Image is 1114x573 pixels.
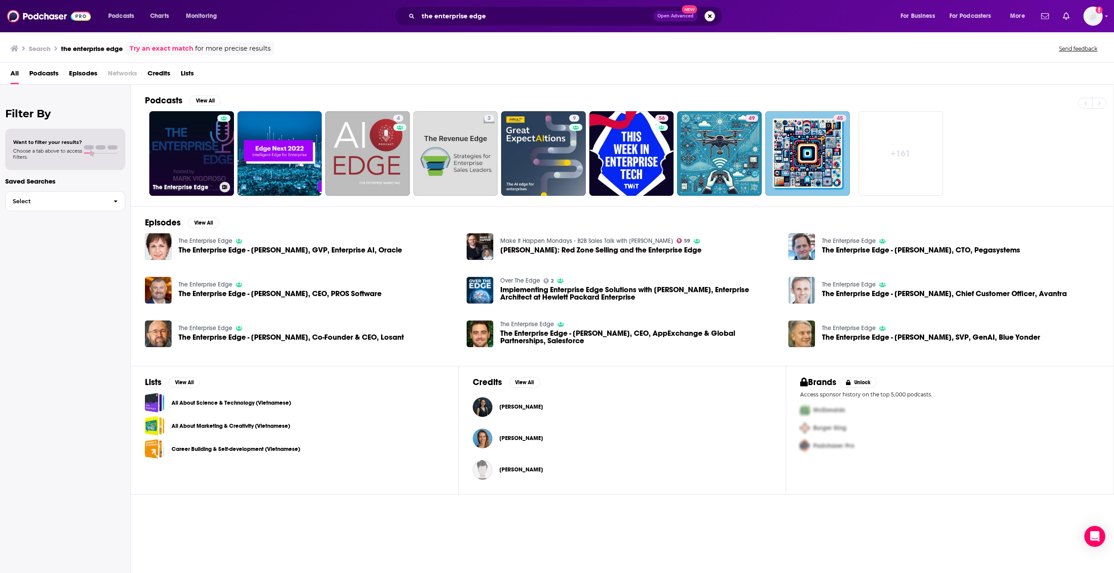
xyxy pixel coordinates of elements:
[840,377,877,388] button: Unlock
[29,66,58,84] a: Podcasts
[69,66,97,84] a: Episodes
[1096,7,1103,14] svg: Add a profile image
[822,246,1020,254] a: The Enterprise Edge - Don Schuerman, CTO, Pegasystems
[500,330,778,344] span: The Enterprise Edge - [PERSON_NAME], CEO, AppExchange & Global Partnerships, Salesforce
[500,246,701,254] span: [PERSON_NAME]: Red Zone Selling and the Enterprise Edge
[145,95,221,106] a: PodcastsView All
[473,377,502,388] h2: Credits
[473,460,492,480] img: Elisabeth Bohlmann
[413,111,498,196] a: 3
[467,277,493,304] img: Implementing Enterprise Edge Solutions with Rodney Richter, Enterprise Architect at Hewlett Packa...
[499,435,543,442] span: [PERSON_NAME]
[179,246,402,254] a: The Enterprise Edge - Miranda Nash, GVP, Enterprise AI, Oracle
[61,44,123,53] h3: the enterprise edge
[682,5,698,14] span: New
[145,439,165,459] a: Career Building & Self-development (Vietnamese)
[145,321,172,347] img: The Enterprise Edge - Charlie Key, Co-Founder & CEO, Losant
[179,334,404,341] span: The Enterprise Edge - [PERSON_NAME], Co-Founder & CEO, Losant
[1038,9,1052,24] a: Show notifications dropdown
[797,437,813,455] img: Third Pro Logo
[145,233,172,260] img: The Enterprise Edge - Miranda Nash, GVP, Enterprise AI, Oracle
[179,237,232,245] a: The Enterprise Edge
[500,321,554,328] a: The Enterprise Edge
[677,111,762,196] a: 49
[653,11,698,21] button: Open AdvancedNew
[179,324,232,332] a: The Enterprise Edge
[822,290,1067,297] a: The Enterprise Edge - Bernd Engist, Chief Customer Officer, Avantra
[500,330,778,344] a: The Enterprise Edge - Brian Landsman, CEO, AppExchange & Global Partnerships, Salesforce
[418,9,653,23] input: Search podcasts, credits, & more...
[473,397,492,417] a: Annie WM Yu
[657,14,694,18] span: Open Advanced
[130,44,193,54] a: Try an exact match
[677,238,691,243] a: 59
[1083,7,1103,26] button: Show profile menu
[325,111,410,196] a: 4
[188,218,219,228] button: View All
[797,419,813,437] img: Second Pro Logo
[29,44,51,53] h3: Search
[5,177,125,185] p: Saved Searches
[569,115,579,122] a: 9
[145,277,172,304] img: The Enterprise Edge - Jeff Cotten, CEO, PROS Software
[659,114,665,123] span: 56
[181,66,194,84] a: Lists
[1059,9,1073,24] a: Show notifications dropdown
[10,66,19,84] a: All
[500,237,673,245] a: Make It Happen Mondays - B2B Sales Talk with John Barrows
[543,278,554,283] a: 2
[745,115,758,122] a: 49
[949,10,991,22] span: For Podcasters
[5,107,125,120] h2: Filter By
[13,139,82,145] span: Want to filter your results?
[145,393,165,413] span: All About Science & Technology (Vietnamese)
[822,324,876,332] a: The Enterprise Edge
[788,321,815,347] a: The Enterprise Edge - Chris Burchett, SVP, GenAI, Blue Yonder
[145,95,182,106] h2: Podcasts
[551,279,554,283] span: 2
[195,44,271,54] span: for more precise results
[189,95,221,106] button: View All
[500,246,701,254] a: Vince Beese: Red Zone Selling and the Enterprise Edge
[473,377,540,388] a: CreditsView All
[1010,10,1025,22] span: More
[1083,7,1103,26] img: User Profile
[499,466,543,473] a: Elisabeth Bohlmann
[788,277,815,304] img: The Enterprise Edge - Bernd Engist, Chief Customer Officer, Avantra
[172,398,291,408] a: All About Science & Technology (Vietnamese)
[179,334,404,341] a: The Enterprise Edge - Charlie Key, Co-Founder & CEO, Losant
[684,239,690,243] span: 59
[148,66,170,84] a: Credits
[944,9,1004,23] button: open menu
[822,334,1040,341] span: The Enterprise Edge - [PERSON_NAME], SVP, GenAI, Blue Yonder
[108,66,137,84] span: Networks
[833,115,846,122] a: 45
[149,111,234,196] a: The Enterprise Edge
[822,237,876,245] a: The Enterprise Edge
[499,403,543,410] a: Annie WM Yu
[467,233,493,260] img: Vince Beese: Red Zone Selling and the Enterprise Edge
[499,403,543,410] span: [PERSON_NAME]
[813,406,845,414] span: McDonalds
[473,429,492,448] img: Elisabeth Bohlmann
[13,148,82,160] span: Choose a tab above to access filters.
[7,8,91,24] img: Podchaser - Follow, Share and Rate Podcasts
[393,115,403,122] a: 4
[145,217,219,228] a: EpisodesView All
[1083,7,1103,26] span: Logged in as mtraynor
[186,10,217,22] span: Monitoring
[172,421,290,431] a: All About Marketing & Creativity (Vietnamese)
[788,233,815,260] img: The Enterprise Edge - Don Schuerman, CTO, Pegasystems
[797,401,813,419] img: First Pro Logo
[749,114,755,123] span: 49
[1056,45,1100,52] button: Send feedback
